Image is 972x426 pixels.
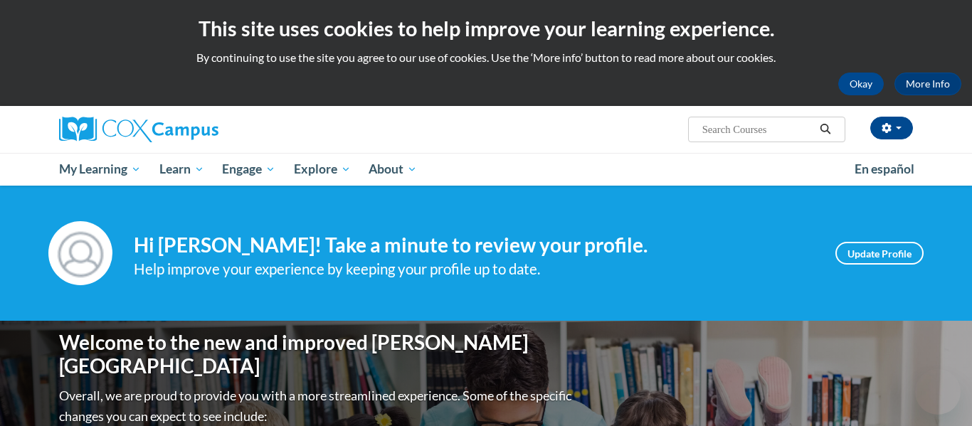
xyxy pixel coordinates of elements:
[59,117,329,142] a: Cox Campus
[213,153,285,186] a: Engage
[150,153,213,186] a: Learn
[159,161,204,178] span: Learn
[701,121,815,138] input: Search Courses
[815,121,836,138] button: Search
[285,153,360,186] a: Explore
[59,117,218,142] img: Cox Campus
[894,73,961,95] a: More Info
[222,161,275,178] span: Engage
[294,161,351,178] span: Explore
[48,221,112,285] img: Profile Image
[59,331,575,378] h1: Welcome to the new and improved [PERSON_NAME][GEOGRAPHIC_DATA]
[360,153,427,186] a: About
[59,161,141,178] span: My Learning
[870,117,913,139] button: Account Settings
[134,257,814,281] div: Help improve your experience by keeping your profile up to date.
[11,14,961,43] h2: This site uses cookies to help improve your learning experience.
[855,161,914,176] span: En español
[838,73,884,95] button: Okay
[38,153,934,186] div: Main menu
[11,50,961,65] p: By continuing to use the site you agree to our use of cookies. Use the ‘More info’ button to read...
[835,242,924,265] a: Update Profile
[50,153,150,186] a: My Learning
[134,233,814,257] h4: Hi [PERSON_NAME]! Take a minute to review your profile.
[369,161,417,178] span: About
[845,154,924,184] a: En español
[915,369,961,415] iframe: Button to launch messaging window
